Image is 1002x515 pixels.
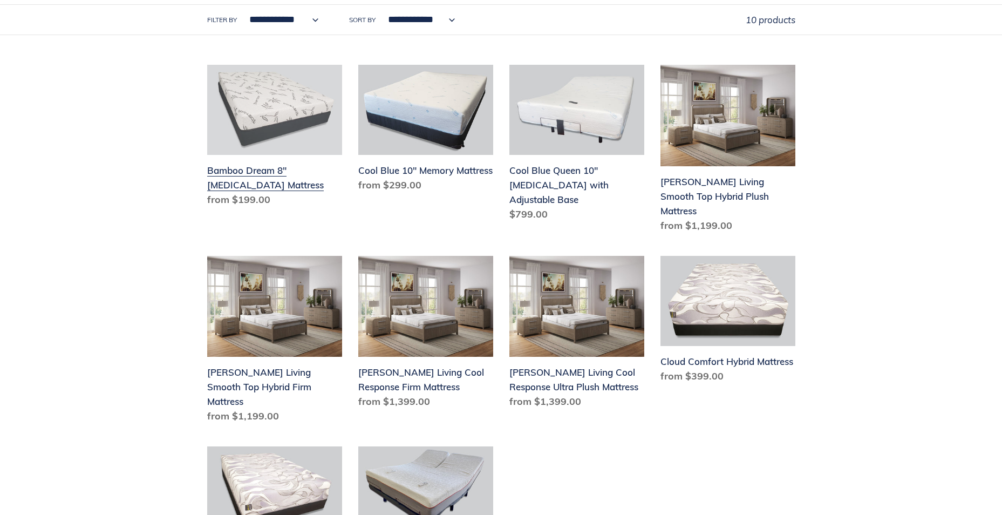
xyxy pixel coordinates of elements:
a: Scott Living Smooth Top Hybrid Firm Mattress [207,256,342,428]
span: 10 products [746,14,795,25]
a: Scott Living Smooth Top Hybrid Plush Mattress [660,65,795,237]
a: Scott Living Cool Response Firm Mattress [358,256,493,414]
label: Filter by [207,15,237,25]
label: Sort by [349,15,376,25]
a: Bamboo Dream 8" Memory Foam Mattress [207,65,342,211]
a: Cloud Comfort Hybrid Mattress [660,256,795,388]
a: Cool Blue 10" Memory Mattress [358,65,493,196]
a: Cool Blue Queen 10" Memory Foam with Adjustable Base [509,65,644,226]
a: Scott Living Cool Response Ultra Plush Mattress [509,256,644,414]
